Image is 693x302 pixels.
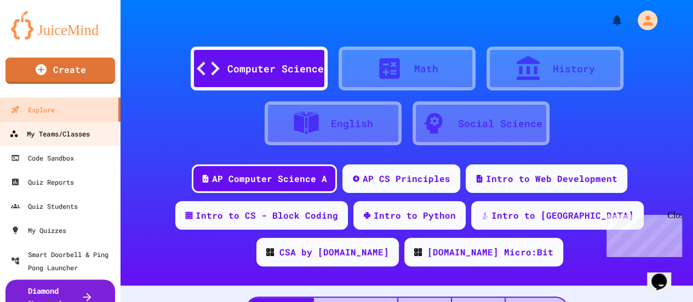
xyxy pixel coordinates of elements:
[486,172,617,185] div: Intro to Web Development
[11,224,66,237] div: My Quizzes
[602,210,682,257] iframe: chat widget
[427,246,553,259] div: [DOMAIN_NAME] Micro:Bit
[590,11,626,30] div: My Notifications
[553,61,595,76] div: History
[626,8,660,33] div: My Account
[363,172,450,185] div: AP CS Principles
[11,11,110,39] img: logo-orange.svg
[5,58,115,84] a: Create
[414,61,438,76] div: Math
[11,200,78,213] div: Quiz Students
[9,127,90,141] div: My Teams/Classes
[414,248,422,256] img: CODE_logo_RGB.png
[279,246,389,259] div: CSA by [DOMAIN_NAME]
[11,248,116,274] div: Smart Doorbell & Ping Pong Launcher
[491,209,634,222] div: Intro to [GEOGRAPHIC_DATA]
[458,116,542,131] div: Social Science
[11,151,74,164] div: Code Sandbox
[266,248,274,256] img: CODE_logo_RGB.png
[11,175,74,189] div: Quiz Reports
[227,61,324,76] div: Computer Science
[647,258,682,291] iframe: chat widget
[331,116,373,131] div: English
[196,209,338,222] div: Intro to CS - Block Coding
[374,209,456,222] div: Intro to Python
[212,172,327,185] div: AP Computer Science A
[4,4,76,70] div: Chat with us now!Close
[11,103,55,116] div: Explore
